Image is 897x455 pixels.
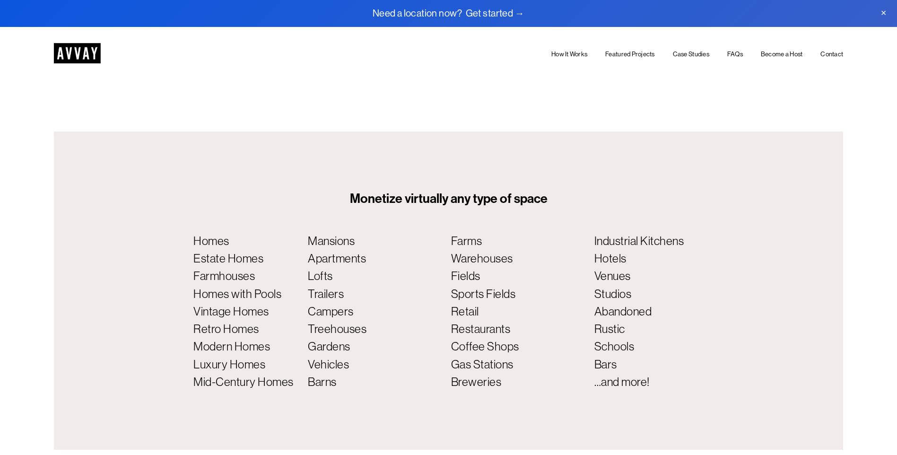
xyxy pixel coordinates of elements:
[820,49,843,60] a: Contact
[594,232,704,391] p: Industrial Kitchens Hotels Venues Studios Abandoned Rustic Schools Bars …and more!
[451,232,560,391] p: Farms Warehouses Fields Sports Fields Retail Restaurants Coffee Shops Gas Stations Breweries
[193,232,303,391] p: Homes Estate Homes Farmhouses Homes with Pools Vintage Homes Retro Homes Modern Homes Luxury Home...
[605,49,655,60] a: Featured Projects
[673,49,709,60] a: Case Studies
[551,49,587,60] a: How It Works
[761,49,803,60] a: Become a Host
[193,191,704,207] h4: Monetize virtually any type of space
[308,232,417,391] p: Mansions Apartments Lofts Trailers Campers Treehouses Gardens Vehicles Barns
[727,49,743,60] a: FAQs
[54,43,101,63] img: AVVAY - The First Nationwide Location Scouting Co.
